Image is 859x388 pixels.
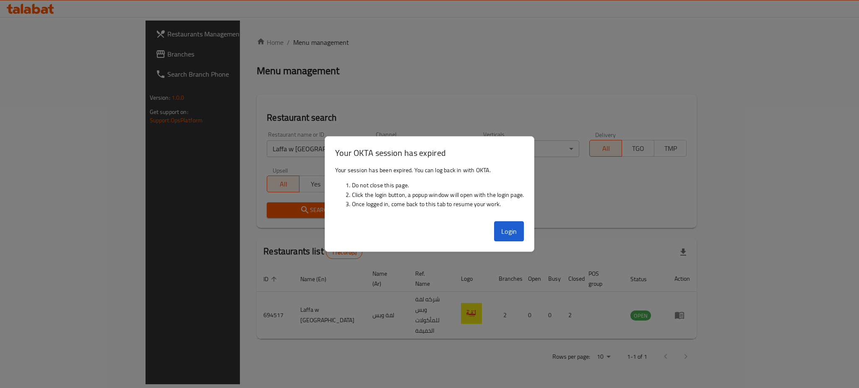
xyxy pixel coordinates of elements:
li: Do not close this page. [352,181,524,190]
li: Once logged in, come back to this tab to resume your work. [352,199,524,209]
li: Click the login button, a popup window will open with the login page. [352,190,524,199]
h3: Your OKTA session has expired [335,147,524,159]
div: Your session has been expired. You can log back in with OKTA. [325,162,534,218]
button: Login [494,221,524,241]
